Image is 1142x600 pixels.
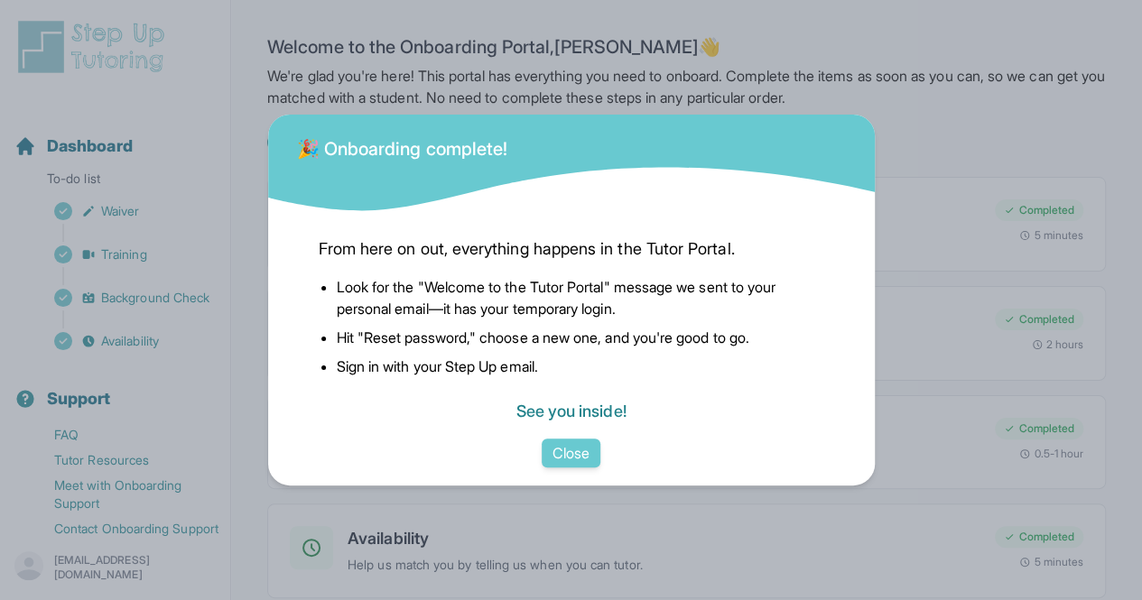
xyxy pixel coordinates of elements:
[542,438,600,467] button: Close
[515,402,626,420] a: See you inside!
[337,327,824,348] li: Hit "Reset password," choose a new one, and you're good to go.
[297,125,508,162] div: 🎉 Onboarding complete!
[319,236,824,262] span: From here on out, everything happens in the Tutor Portal.
[337,355,824,377] li: Sign in with your Step Up email.
[337,276,824,319] li: Look for the "Welcome to the Tutor Portal" message we sent to your personal email—it has your tem...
